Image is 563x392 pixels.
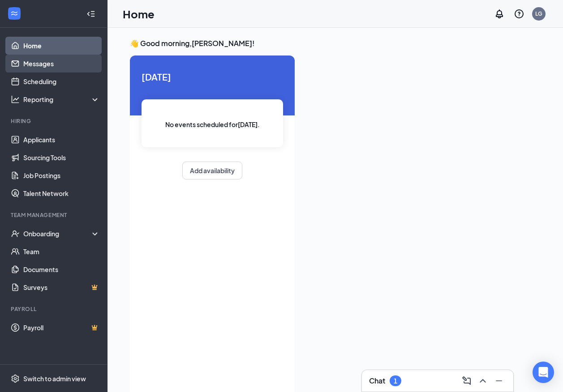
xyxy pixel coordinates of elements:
[23,243,100,260] a: Team
[10,9,19,18] svg: WorkstreamLogo
[494,375,504,386] svg: Minimize
[23,37,100,55] a: Home
[23,260,100,278] a: Documents
[23,95,100,104] div: Reporting
[86,9,95,18] svg: Collapse
[11,117,98,125] div: Hiring
[182,162,242,179] button: Add availability
[123,6,155,21] h1: Home
[11,95,20,104] svg: Analysis
[23,72,100,90] a: Scheduling
[23,149,100,166] a: Sourcing Tools
[494,9,505,19] svg: Notifications
[394,377,397,385] div: 1
[130,38,541,48] h3: 👋 Good morning, [PERSON_NAME] !
[460,374,474,388] button: ComposeMessage
[23,278,100,296] a: SurveysCrown
[476,374,490,388] button: ChevronUp
[23,55,100,72] a: Messages
[11,374,20,383] svg: Settings
[23,374,86,383] div: Switch to admin view
[23,184,100,202] a: Talent Network
[11,211,98,219] div: Team Management
[23,166,100,184] a: Job Postings
[535,10,542,17] div: LG
[477,375,488,386] svg: ChevronUp
[11,305,98,313] div: Payroll
[514,9,524,19] svg: QuestionInfo
[533,362,554,383] div: Open Intercom Messenger
[23,229,92,238] div: Onboarding
[23,131,100,149] a: Applicants
[142,70,283,84] span: [DATE]
[165,119,260,129] span: No events scheduled for [DATE] .
[461,375,472,386] svg: ComposeMessage
[23,319,100,337] a: PayrollCrown
[11,229,20,238] svg: UserCheck
[492,374,506,388] button: Minimize
[369,376,385,386] h3: Chat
